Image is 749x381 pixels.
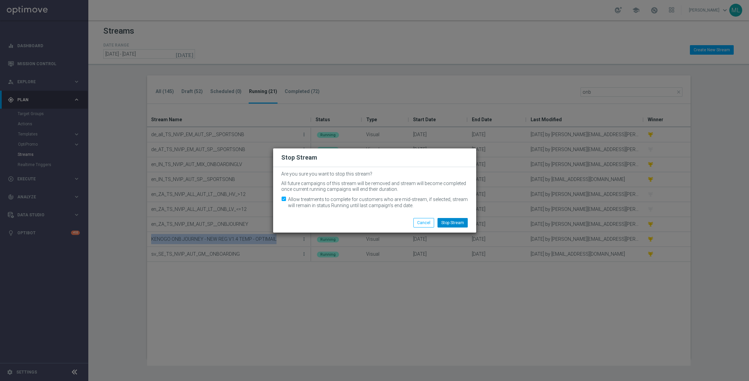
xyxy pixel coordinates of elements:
div: Are you sure you want to stop this stream? [281,171,468,177]
h2: Stop Stream [281,153,317,162]
button: Stop Stream [438,218,468,228]
label: Allow treatments to complete for customers who are mid-stream, if selected, stream will remain in... [288,196,468,208]
div: All future campaigns of this stream will be removed and stream will become completed once current... [281,181,468,192]
button: Cancel [413,218,434,228]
